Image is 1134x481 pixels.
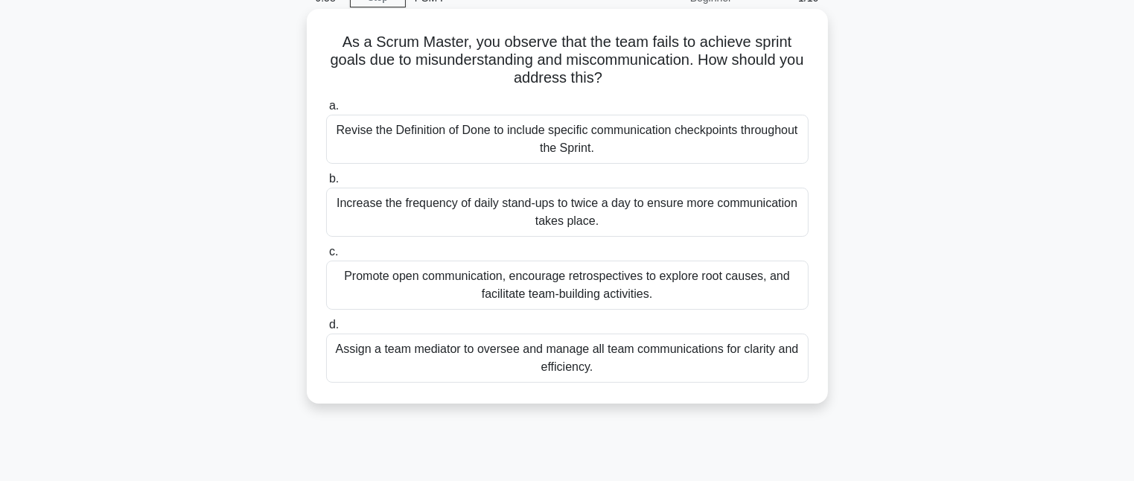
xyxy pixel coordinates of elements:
span: b. [329,172,339,185]
div: Assign a team mediator to oversee and manage all team communications for clarity and efficiency. [326,334,809,383]
span: d. [329,318,339,331]
div: Promote open communication, encourage retrospectives to explore root causes, and facilitate team-... [326,261,809,310]
span: a. [329,99,339,112]
h5: As a Scrum Master, you observe that the team fails to achieve sprint goals due to misunderstandin... [325,33,810,88]
div: Increase the frequency of daily stand-ups to twice a day to ensure more communication takes place. [326,188,809,237]
div: Revise the Definition of Done to include specific communication checkpoints throughout the Sprint. [326,115,809,164]
span: c. [329,245,338,258]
